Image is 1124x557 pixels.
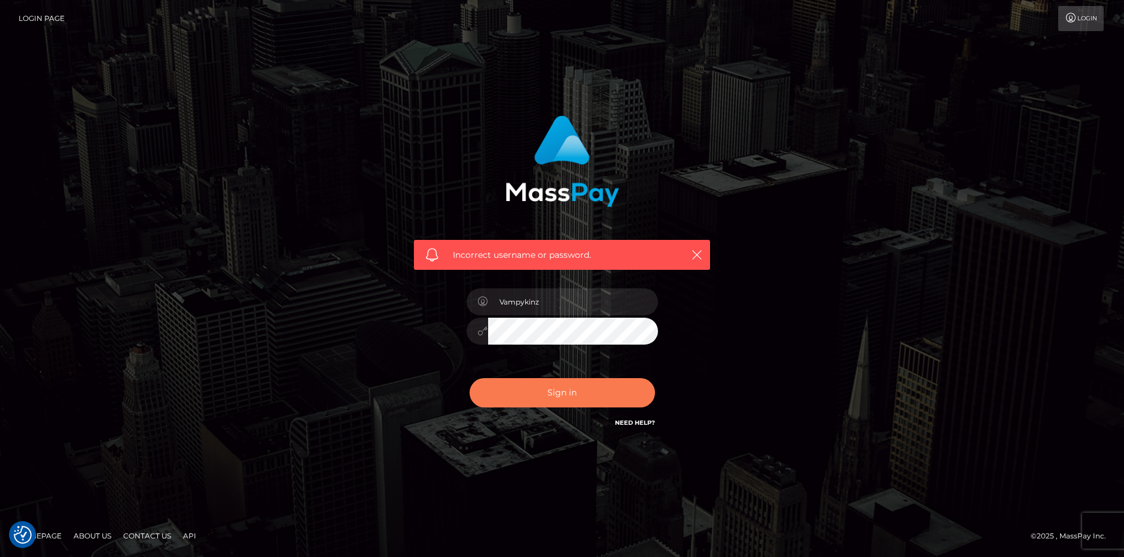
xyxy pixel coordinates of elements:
a: API [178,526,201,545]
span: Incorrect username or password. [453,249,671,261]
a: Login Page [19,6,65,31]
input: Username... [488,288,658,315]
a: Need Help? [615,419,655,427]
button: Consent Preferences [14,526,32,544]
a: Contact Us [118,526,176,545]
button: Sign in [470,378,655,407]
a: Homepage [13,526,66,545]
a: About Us [69,526,116,545]
img: MassPay Login [505,115,619,207]
div: © 2025 , MassPay Inc. [1031,529,1115,543]
a: Login [1058,6,1104,31]
img: Revisit consent button [14,526,32,544]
